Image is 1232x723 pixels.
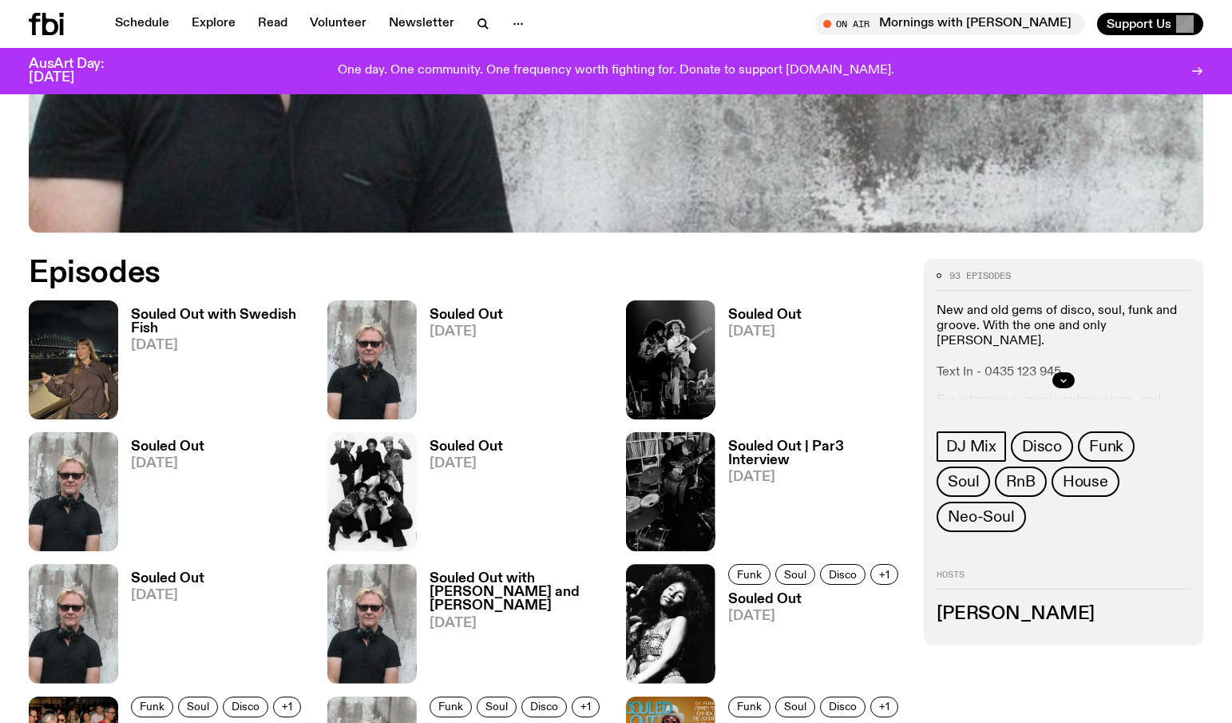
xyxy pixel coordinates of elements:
img: Stephen looks directly at the camera, wearing a black tee, black sunglasses and headphones around... [327,564,417,683]
span: [DATE] [728,471,905,484]
span: Soul [784,569,806,581]
span: [DATE] [131,457,204,471]
a: Soul [477,697,517,717]
a: Souled Out with [PERSON_NAME] and [PERSON_NAME][DATE] [417,572,607,683]
a: Soul [775,697,815,717]
a: Funk [131,697,173,717]
span: Funk [438,701,463,713]
a: Disco [1011,431,1073,462]
h3: Souled Out with Swedish Fish [131,308,308,336]
span: Soul [948,473,979,491]
h3: Souled Out | Par3 Interview [728,440,905,467]
p: New and old gems of disco, soul, funk and groove. With the one and only [PERSON_NAME]. Text In - ... [937,304,1190,380]
button: +1 [273,697,301,717]
a: Souled Out[DATE] [715,308,802,419]
span: +1 [580,701,591,713]
h3: Souled Out [728,593,903,606]
span: Disco [829,569,857,581]
a: Funk [430,697,472,717]
a: House [1052,467,1119,497]
span: Funk [140,701,164,713]
h3: Souled Out [131,440,204,454]
h2: Hosts [937,570,1190,590]
a: Disco [820,697,866,717]
span: Soul [187,701,209,713]
span: Disco [232,701,259,713]
button: +1 [572,697,600,717]
a: RnB [995,467,1046,497]
img: Stephen looks directly at the camera, wearing a black tee, black sunglasses and headphones around... [29,564,118,683]
a: DJ Mix [937,431,1006,462]
span: Soul [784,701,806,713]
button: On AirMornings with [PERSON_NAME] [815,13,1084,35]
span: Neo-Soul [948,508,1014,526]
a: Schedule [105,13,179,35]
span: [DATE] [728,610,903,623]
a: Souled Out with Swedish Fish[DATE] [118,308,308,419]
h3: Souled Out [728,308,802,322]
span: Soul [485,701,508,713]
a: Soul [937,467,990,497]
span: [DATE] [430,457,503,471]
a: Explore [182,13,245,35]
a: Souled Out[DATE] [417,308,503,419]
span: [DATE] [728,325,802,339]
span: Disco [1022,438,1062,455]
span: Funk [737,569,762,581]
span: Disco [829,701,857,713]
a: Disco [223,697,268,717]
span: RnB [1006,473,1035,491]
a: Disco [521,697,567,717]
button: Support Us [1097,13,1203,35]
span: [DATE] [131,339,308,352]
span: DJ Mix [946,438,996,455]
a: Read [248,13,297,35]
h3: AusArt Day: [DATE] [29,58,131,85]
a: Neo-Soul [937,502,1025,532]
span: Funk [1089,438,1123,455]
h3: Souled Out [430,308,503,322]
a: Funk [728,697,770,717]
a: Newsletter [379,13,464,35]
span: [DATE] [131,589,204,602]
img: Izzy Page stands above looking down at Opera Bar. She poses in front of the Harbour Bridge in the... [29,300,118,419]
a: Souled Out[DATE] [118,572,204,683]
h2: Episodes [29,259,806,288]
span: +1 [879,701,889,713]
span: +1 [282,701,292,713]
a: Volunteer [300,13,376,35]
a: Souled Out[DATE] [118,440,204,551]
h3: [PERSON_NAME] [937,606,1190,623]
a: Disco [820,564,866,585]
span: Support Us [1107,17,1171,31]
a: Funk [728,564,770,585]
p: One day. One community. One frequency worth fighting for. Donate to support [DOMAIN_NAME]. [338,64,894,78]
span: 93 episodes [949,272,1011,280]
h3: Souled Out with [PERSON_NAME] and [PERSON_NAME] [430,572,607,613]
a: Souled Out[DATE] [715,593,903,683]
a: Souled Out | Par3 Interview[DATE] [715,440,905,551]
a: Soul [775,564,815,585]
span: Disco [530,701,558,713]
img: Stephen looks directly at the camera, wearing a black tee, black sunglasses and headphones around... [29,432,118,551]
button: +1 [870,564,898,585]
h3: Souled Out [131,572,204,586]
span: +1 [879,569,889,581]
button: +1 [870,697,898,717]
span: Funk [737,701,762,713]
a: Funk [1078,431,1135,462]
span: [DATE] [430,617,607,630]
a: Souled Out[DATE] [417,440,503,551]
a: Soul [178,697,218,717]
h3: Souled Out [430,440,503,454]
span: [DATE] [430,325,503,339]
img: Stephen looks directly at the camera, wearing a black tee, black sunglasses and headphones around... [327,300,417,419]
span: House [1063,473,1108,491]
